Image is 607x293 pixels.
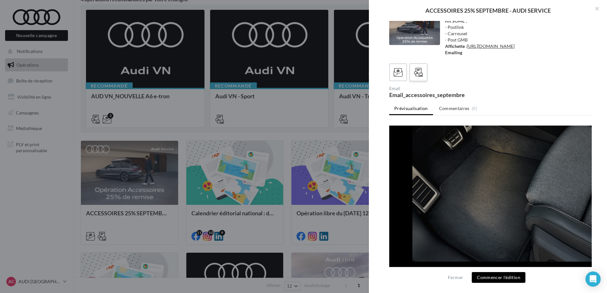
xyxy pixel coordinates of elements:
[445,43,467,49] strong: Affichette :
[389,92,488,98] div: Email_accessoires_septembre
[445,274,466,281] button: Fermer
[445,50,462,55] strong: Emailing
[472,272,525,283] button: Commencer l'édition
[467,43,515,49] a: [URL][DOMAIN_NAME]
[439,105,470,112] span: Commentaires
[389,86,488,91] div: Email
[472,106,477,111] span: (0)
[445,18,587,56] div: - Postlink - Carrousel - Post GMB
[585,271,601,287] div: Open Intercom Messenger
[445,18,467,23] strong: Kit SOME :
[379,8,597,13] div: ACCESSOIRES 25% SEPTEMBRE - AUDI SERVICE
